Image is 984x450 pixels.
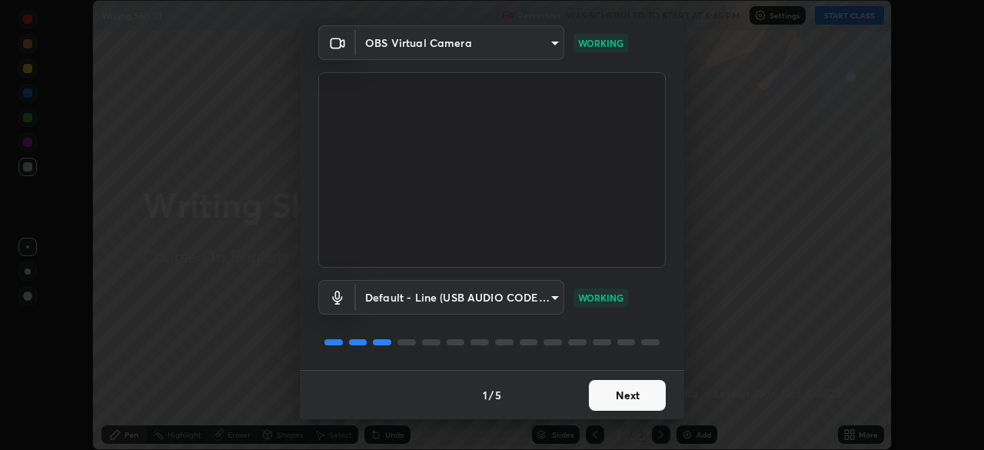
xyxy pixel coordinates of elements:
div: OBS Virtual Camera [356,25,564,60]
p: WORKING [578,36,623,50]
h4: / [489,387,494,403]
p: WORKING [578,291,623,305]
button: Next [589,380,666,411]
div: OBS Virtual Camera [356,280,564,315]
h4: 1 [483,387,487,403]
h4: 5 [495,387,501,403]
